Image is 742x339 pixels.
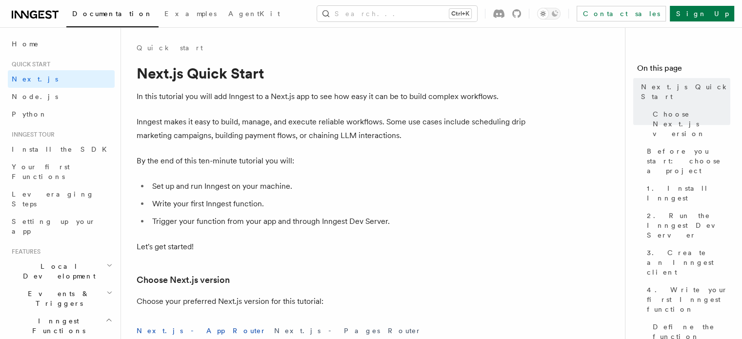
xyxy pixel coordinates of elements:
[8,285,115,312] button: Events & Triggers
[149,215,527,228] li: Trigger your function from your app and through Inngest Dev Server.
[159,3,222,26] a: Examples
[8,316,105,336] span: Inngest Functions
[653,109,730,139] span: Choose Next.js version
[66,3,159,27] a: Documentation
[12,39,39,49] span: Home
[12,190,94,208] span: Leveraging Steps
[647,146,730,176] span: Before you start: choose a project
[537,8,561,20] button: Toggle dark mode
[641,82,730,101] span: Next.js Quick Start
[8,258,115,285] button: Local Development
[228,10,280,18] span: AgentKit
[643,179,730,207] a: 1. Install Inngest
[12,218,96,235] span: Setting up your app
[8,70,115,88] a: Next.js
[137,64,527,82] h1: Next.js Quick Start
[647,248,730,277] span: 3. Create an Inngest client
[8,140,115,158] a: Install the SDK
[647,183,730,203] span: 1. Install Inngest
[222,3,286,26] a: AgentKit
[8,88,115,105] a: Node.js
[137,273,230,287] a: Choose Next.js version
[317,6,477,21] button: Search...Ctrl+K
[647,211,730,240] span: 2. Run the Inngest Dev Server
[8,35,115,53] a: Home
[8,261,106,281] span: Local Development
[149,179,527,193] li: Set up and run Inngest on your machine.
[649,105,730,142] a: Choose Next.js version
[137,154,527,168] p: By the end of this ten-minute tutorial you will:
[670,6,734,21] a: Sign Up
[643,244,730,281] a: 3. Create an Inngest client
[72,10,153,18] span: Documentation
[8,248,40,256] span: Features
[12,93,58,100] span: Node.js
[137,90,527,103] p: In this tutorial you will add Inngest to a Next.js app to see how easy it can be to build complex...
[149,197,527,211] li: Write your first Inngest function.
[137,43,203,53] a: Quick start
[12,163,70,180] span: Your first Functions
[12,145,113,153] span: Install the SDK
[643,207,730,244] a: 2. Run the Inngest Dev Server
[637,78,730,105] a: Next.js Quick Start
[12,110,47,118] span: Python
[643,281,730,318] a: 4. Write your first Inngest function
[137,115,527,142] p: Inngest makes it easy to build, manage, and execute reliable workflows. Some use cases include sc...
[8,185,115,213] a: Leveraging Steps
[8,158,115,185] a: Your first Functions
[647,285,730,314] span: 4. Write your first Inngest function
[577,6,666,21] a: Contact sales
[164,10,217,18] span: Examples
[12,75,58,83] span: Next.js
[8,213,115,240] a: Setting up your app
[643,142,730,179] a: Before you start: choose a project
[137,240,527,254] p: Let's get started!
[137,295,527,308] p: Choose your preferred Next.js version for this tutorial:
[8,289,106,308] span: Events & Triggers
[449,9,471,19] kbd: Ctrl+K
[637,62,730,78] h4: On this page
[8,131,55,139] span: Inngest tour
[8,105,115,123] a: Python
[8,60,50,68] span: Quick start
